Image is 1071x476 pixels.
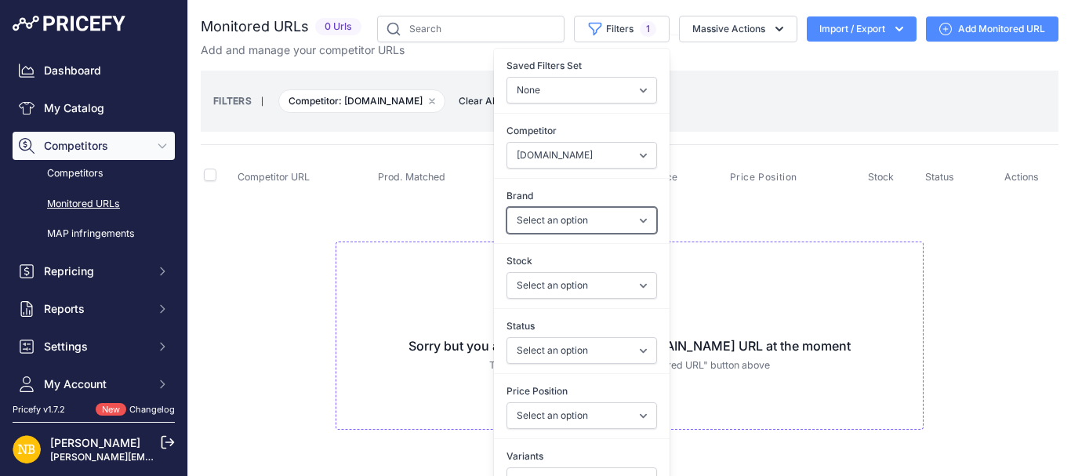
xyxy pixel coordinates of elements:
a: MAP infringements [13,220,175,248]
span: Competitor URL [238,171,310,183]
span: Actions [1004,171,1039,183]
button: Settings [13,332,175,361]
img: Pricefy Logo [13,16,125,31]
a: My Catalog [13,94,175,122]
span: 0 Urls [315,18,361,36]
span: 1 [640,21,656,37]
span: Repricing [44,263,147,279]
label: Price Position [506,383,657,399]
h2: Monitored URLs [201,16,309,38]
button: Filters1 [574,16,670,42]
button: Price Position [730,171,801,183]
span: Competitors [44,138,147,154]
span: Settings [44,339,147,354]
label: Brand [506,188,657,204]
label: Status [506,318,657,334]
p: Add and manage your competitor URLs [201,42,405,58]
a: Dashboard [13,56,175,85]
div: Pricefy v1.7.2 [13,403,65,416]
a: Monitored URLs [13,191,175,218]
span: Price Position [730,171,797,183]
button: Reports [13,295,175,323]
a: [PERSON_NAME] [50,436,140,449]
label: Stock [506,253,657,269]
button: Clear All [451,93,505,109]
span: Reports [44,301,147,317]
label: Saved Filters Set [506,58,657,74]
span: My Account [44,376,147,392]
span: Prod. Matched [378,171,445,183]
a: Competitors [13,160,175,187]
a: Changelog [129,404,175,415]
label: Variants [506,449,657,464]
button: Massive Actions [679,16,797,42]
label: Competitor [506,123,657,139]
span: Status [925,171,954,183]
small: | [252,96,273,106]
p: To add a new one click the "Add Monitored URL" button above [349,358,910,373]
h3: Sorry but you are not monitoring any [DOMAIN_NAME] URL at the moment [349,336,910,355]
button: Import / Export [807,16,917,42]
a: Add Monitored URL [926,16,1058,42]
button: My Price [634,171,681,183]
button: Repricing [13,257,175,285]
input: Search [377,16,565,42]
button: Competitors [13,132,175,160]
span: Competitor: [DOMAIN_NAME] [278,89,445,113]
span: Stock [868,171,894,183]
small: FILTERS [213,95,252,107]
button: My Account [13,370,175,398]
a: [PERSON_NAME][EMAIL_ADDRESS][DOMAIN_NAME] [50,451,292,463]
span: New [96,403,126,416]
